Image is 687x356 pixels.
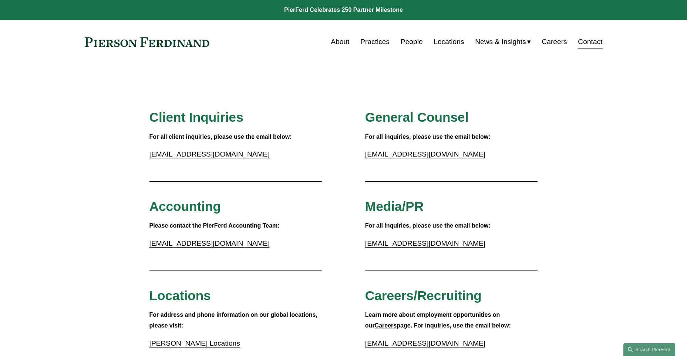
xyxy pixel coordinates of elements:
a: Careers [542,35,567,49]
strong: Please contact the PierFerd Accounting Team: [149,222,280,229]
strong: For all inquiries, please use the email below: [365,222,491,229]
a: [PERSON_NAME] Locations [149,339,240,347]
a: [EMAIL_ADDRESS][DOMAIN_NAME] [365,150,485,158]
strong: For all client inquiries, please use the email below: [149,134,292,140]
span: Accounting [149,199,221,214]
strong: For address and phone information on our global locations, please visit: [149,312,319,329]
span: Client Inquiries [149,110,243,124]
a: Search this site [623,343,675,356]
span: Media/PR [365,199,424,214]
span: General Counsel [365,110,469,124]
a: Practices [360,35,390,49]
strong: page. For inquiries, use the email below: [397,322,511,329]
strong: Learn more about employment opportunities on our [365,312,502,329]
a: [EMAIL_ADDRESS][DOMAIN_NAME] [149,150,270,158]
a: [EMAIL_ADDRESS][DOMAIN_NAME] [365,239,485,247]
a: Locations [434,35,464,49]
strong: For all inquiries, please use the email below: [365,134,491,140]
a: [EMAIL_ADDRESS][DOMAIN_NAME] [149,239,270,247]
a: Careers [375,322,397,329]
a: People [401,35,423,49]
a: Contact [578,35,602,49]
span: Locations [149,288,211,303]
span: Careers/Recruiting [365,288,482,303]
a: About [331,35,349,49]
span: News & Insights [475,36,526,48]
a: [EMAIL_ADDRESS][DOMAIN_NAME] [365,339,485,347]
a: folder dropdown [475,35,531,49]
